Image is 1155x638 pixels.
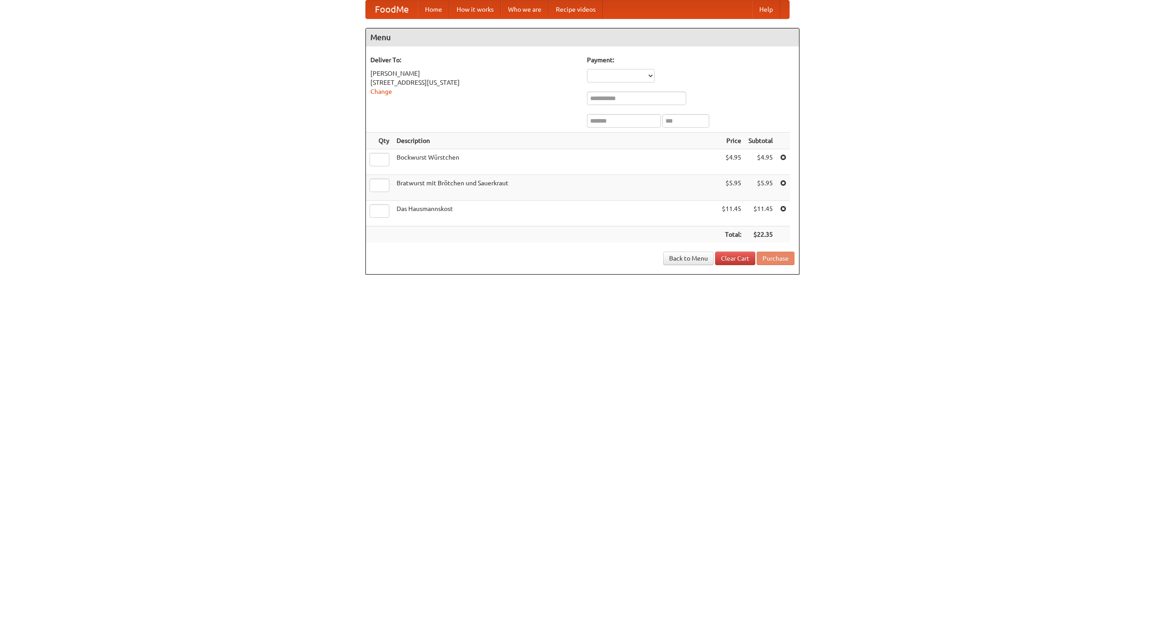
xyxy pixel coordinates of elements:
[745,226,776,243] th: $22.35
[745,201,776,226] td: $11.45
[370,78,578,87] div: [STREET_ADDRESS][US_STATE]
[718,175,745,201] td: $5.95
[393,149,718,175] td: Bockwurst Würstchen
[393,133,718,149] th: Description
[745,149,776,175] td: $4.95
[366,133,393,149] th: Qty
[587,55,795,64] h5: Payment:
[370,55,578,64] h5: Deliver To:
[393,201,718,226] td: Das Hausmannskost
[549,0,603,18] a: Recipe videos
[501,0,549,18] a: Who we are
[370,69,578,78] div: [PERSON_NAME]
[745,175,776,201] td: $5.95
[370,88,392,95] a: Change
[366,0,418,18] a: FoodMe
[718,226,745,243] th: Total:
[418,0,449,18] a: Home
[752,0,780,18] a: Help
[718,133,745,149] th: Price
[718,149,745,175] td: $4.95
[663,252,714,265] a: Back to Menu
[757,252,795,265] button: Purchase
[366,28,799,46] h4: Menu
[393,175,718,201] td: Bratwurst mit Brötchen und Sauerkraut
[449,0,501,18] a: How it works
[715,252,755,265] a: Clear Cart
[745,133,776,149] th: Subtotal
[718,201,745,226] td: $11.45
